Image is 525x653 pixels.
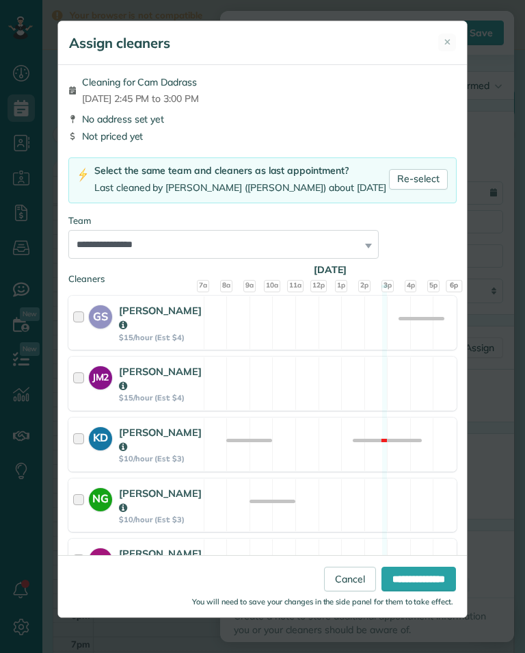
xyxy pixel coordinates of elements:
[89,488,112,507] strong: NG
[89,427,112,446] strong: KD
[389,169,448,190] a: Re-select
[68,272,457,277] div: Cleaners
[82,75,199,89] span: Cleaning for Cam Dadrass
[119,454,202,463] strong: $10/hour (Est: $3)
[119,426,202,453] strong: [PERSON_NAME]
[119,487,202,514] strong: [PERSON_NAME]
[89,548,112,567] strong: LI
[119,304,202,331] strong: [PERSON_NAME]
[77,168,89,182] img: lightning-bolt-icon-94e5364df696ac2de96d3a42b8a9ff6ba979493684c50e6bbbcda72601fa0d29.png
[119,365,202,392] strong: [PERSON_NAME]
[119,515,202,524] strong: $10/hour (Est: $3)
[89,366,112,385] strong: JM2
[69,34,170,53] h5: Assign cleaners
[89,305,112,324] strong: GS
[94,164,386,178] div: Select the same team and cleaners as last appointment?
[68,129,457,143] div: Not priced yet
[192,597,453,606] small: You will need to save your changes in the side panel for them to take effect.
[119,393,202,402] strong: $15/hour (Est: $4)
[119,547,202,574] strong: [PERSON_NAME]
[82,92,199,105] span: [DATE] 2:45 PM to 3:00 PM
[444,36,451,49] span: ✕
[119,333,202,342] strong: $15/hour (Est: $4)
[324,567,376,591] a: Cancel
[68,214,457,227] div: Team
[94,181,386,195] div: Last cleaned by [PERSON_NAME] ([PERSON_NAME]) about [DATE]
[68,112,457,126] div: No address set yet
